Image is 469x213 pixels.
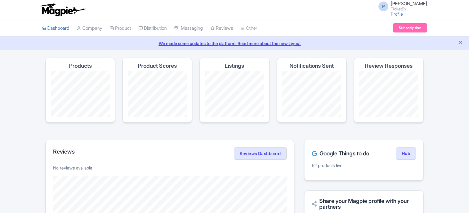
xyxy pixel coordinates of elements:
span: P [378,2,388,11]
h4: Review Responses [365,63,413,69]
h2: Google Things to do [312,150,369,157]
h4: Products [69,63,92,69]
a: Reviews Dashboard [234,147,287,160]
a: Distribution [138,20,167,37]
a: We made some updates to the platform. Read more about the new layout [4,40,465,47]
p: 62 products live [312,162,416,169]
a: P [PERSON_NAME] TicketEx [375,1,427,11]
a: Messaging [174,20,203,37]
p: No reviews available [53,165,287,171]
a: Product [110,20,131,37]
h4: Notifications Sent [289,63,334,69]
a: Company [77,20,102,37]
a: Other [240,20,257,37]
h4: Product Scores [138,63,177,69]
span: [PERSON_NAME] [391,1,427,6]
h2: Share your Magpie profile with your partners [312,198,416,210]
h2: Reviews [53,149,75,155]
small: TicketEx [391,7,427,11]
img: logo-ab69f6fb50320c5b225c76a69d11143b.png [39,3,86,17]
a: Profile [391,11,403,17]
a: Hub [396,147,416,160]
h4: Listings [225,63,244,69]
button: Close announcement [458,40,463,47]
a: Reviews [210,20,233,37]
a: Subscription [393,23,427,32]
a: Dashboard [42,20,69,37]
